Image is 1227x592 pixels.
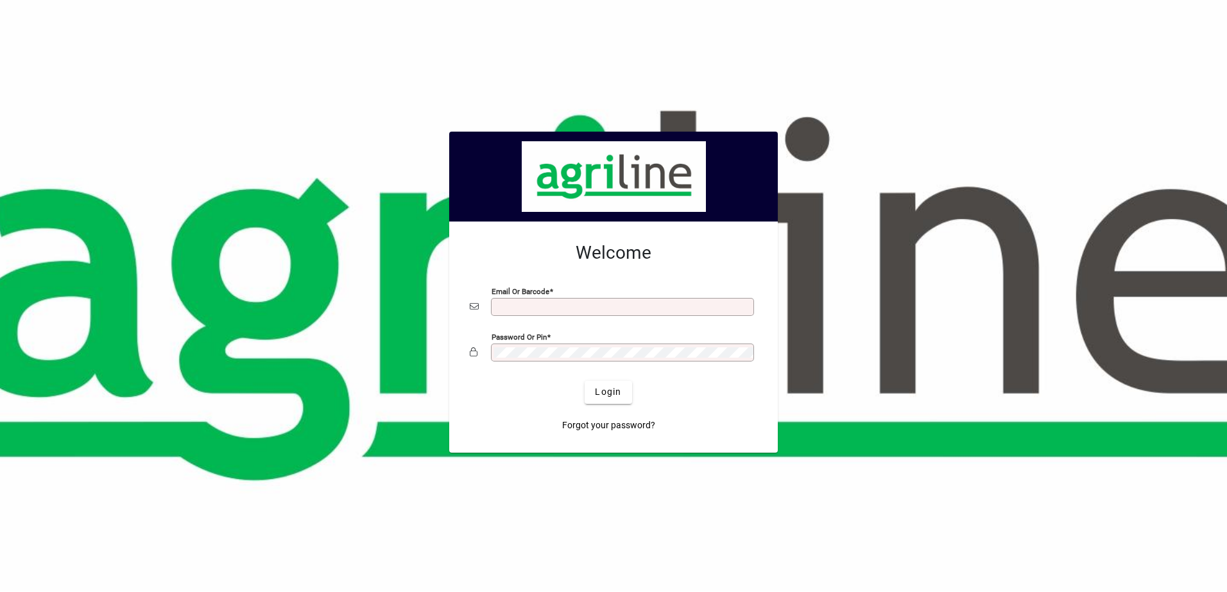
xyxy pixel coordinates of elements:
[492,332,547,341] mat-label: Password or Pin
[470,242,757,264] h2: Welcome
[595,385,621,399] span: Login
[585,381,631,404] button: Login
[492,286,549,295] mat-label: Email or Barcode
[562,419,655,432] span: Forgot your password?
[557,414,660,437] a: Forgot your password?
